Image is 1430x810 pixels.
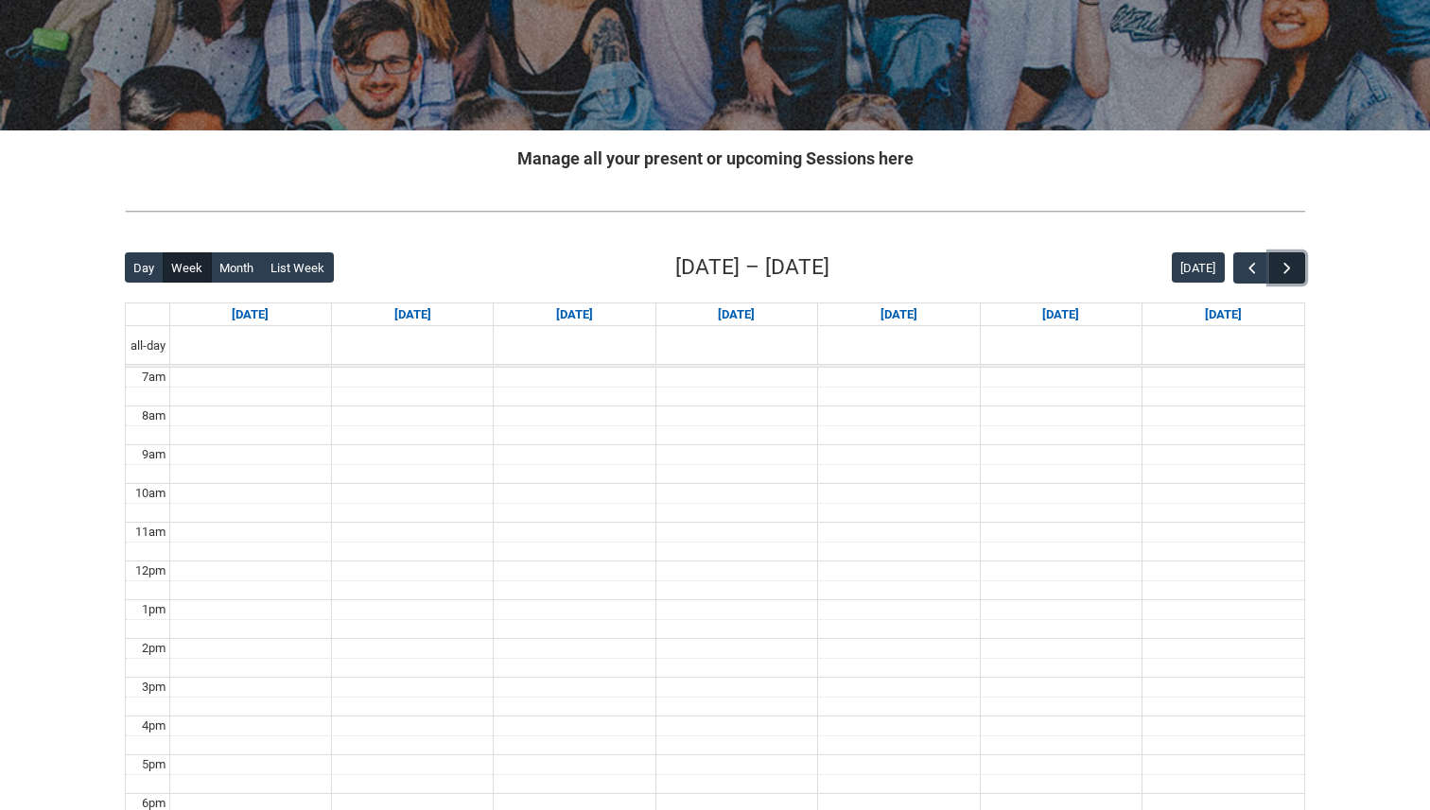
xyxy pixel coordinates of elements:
[1172,252,1225,283] button: [DATE]
[125,201,1305,221] img: REDU_GREY_LINE
[138,755,169,774] div: 5pm
[391,303,435,326] a: Go to September 8, 2025
[138,716,169,735] div: 4pm
[262,252,334,283] button: List Week
[675,251,829,284] h2: [DATE] – [DATE]
[125,252,164,283] button: Day
[125,146,1305,171] h2: Manage all your present or upcoming Sessions here
[1201,303,1246,326] a: Go to September 13, 2025
[1269,252,1305,284] button: Next Week
[714,303,759,326] a: Go to September 10, 2025
[228,303,272,326] a: Go to September 7, 2025
[131,523,169,542] div: 11am
[138,639,169,658] div: 2pm
[163,252,212,283] button: Week
[138,368,169,387] div: 7am
[138,600,169,619] div: 1pm
[131,484,169,503] div: 10am
[877,303,921,326] a: Go to September 11, 2025
[1038,303,1083,326] a: Go to September 12, 2025
[552,303,597,326] a: Go to September 9, 2025
[138,445,169,464] div: 9am
[127,336,169,355] span: all-day
[131,561,169,580] div: 12pm
[138,678,169,697] div: 3pm
[138,406,169,425] div: 8am
[211,252,263,283] button: Month
[1233,252,1269,284] button: Previous Week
